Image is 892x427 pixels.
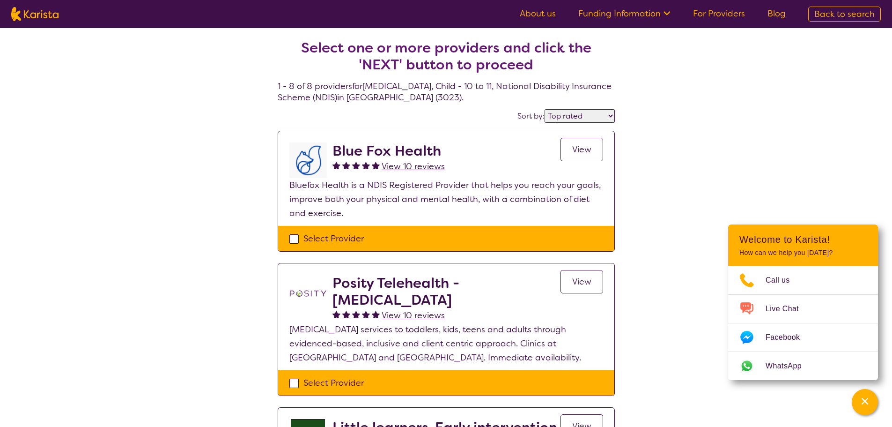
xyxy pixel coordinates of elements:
[289,39,604,73] h2: Select one or more providers and click the 'NEXT' button to proceed
[352,310,360,318] img: fullstar
[289,178,603,220] p: Bluefox Health is a NDIS Registered Provider that helps you reach your goals, improve both your p...
[520,8,556,19] a: About us
[766,302,810,316] span: Live Chat
[739,249,867,257] p: How can we help you [DATE]?
[767,8,786,19] a: Blog
[517,111,545,121] label: Sort by:
[289,322,603,365] p: [MEDICAL_DATA] services to toddlers, kids, teens and adults through evidenced-based, inclusive an...
[560,270,603,293] a: View
[766,330,811,345] span: Facebook
[739,234,867,245] h2: Welcome to Karista!
[372,161,380,169] img: fullstar
[342,161,350,169] img: fullstar
[289,142,327,178] img: lyehhyr6avbivpacwqcf.png
[852,389,878,415] button: Channel Menu
[278,17,615,103] h4: 1 - 8 of 8 providers for [MEDICAL_DATA] , Child - 10 to 11 , National Disability Insurance Scheme...
[382,159,445,173] a: View 10 reviews
[289,275,327,312] img: t1bslo80pcylnzwjhndq.png
[352,161,360,169] img: fullstar
[728,225,878,380] div: Channel Menu
[766,273,801,287] span: Call us
[572,276,591,287] span: View
[332,310,340,318] img: fullstar
[382,308,445,322] a: View 10 reviews
[808,7,881,22] a: Back to search
[572,144,591,155] span: View
[372,310,380,318] img: fullstar
[560,138,603,161] a: View
[578,8,671,19] a: Funding Information
[728,266,878,380] ul: Choose channel
[332,142,445,159] h2: Blue Fox Health
[693,8,745,19] a: For Providers
[332,161,340,169] img: fullstar
[728,352,878,380] a: Web link opens in a new tab.
[814,8,875,20] span: Back to search
[382,310,445,321] span: View 10 reviews
[332,275,560,308] h2: Posity Telehealth - [MEDICAL_DATA]
[11,7,59,21] img: Karista logo
[362,161,370,169] img: fullstar
[382,161,445,172] span: View 10 reviews
[342,310,350,318] img: fullstar
[766,359,813,373] span: WhatsApp
[362,310,370,318] img: fullstar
